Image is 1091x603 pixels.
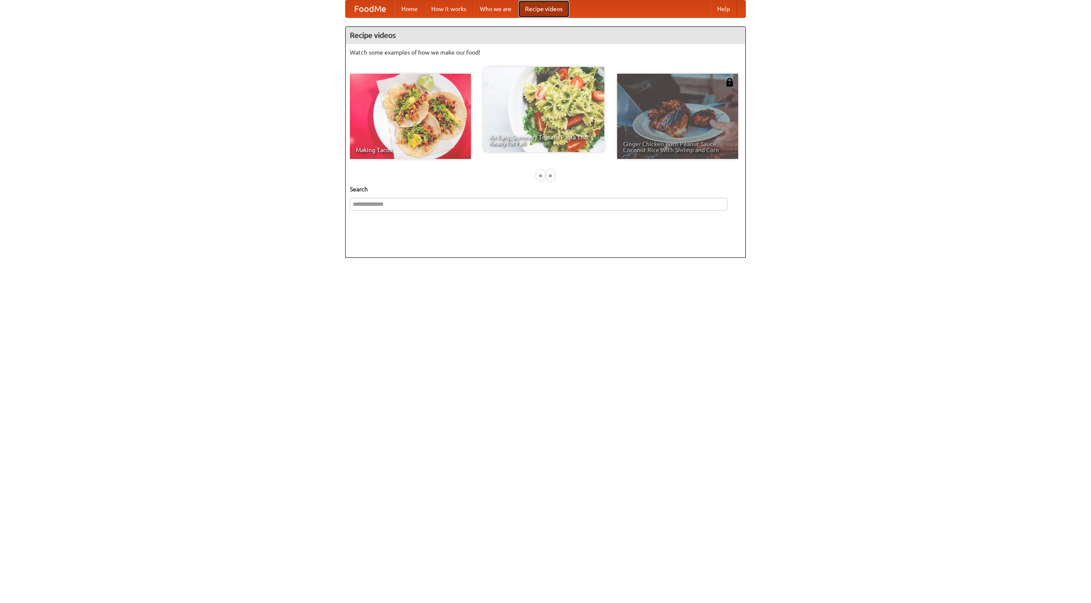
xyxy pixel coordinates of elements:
a: Home [395,0,424,17]
h5: Search [350,185,741,193]
a: An Easy, Summery Tomato Pasta That's Ready for Fall [483,67,604,152]
a: How it works [424,0,473,17]
img: 483408.png [725,78,734,87]
span: Making Tacos [356,147,465,153]
div: » [547,170,554,181]
a: Who we are [473,0,518,17]
a: FoodMe [346,0,395,17]
a: Help [710,0,737,17]
a: Making Tacos [350,74,471,159]
div: « [537,170,544,181]
h4: Recipe videos [346,27,745,44]
p: Watch some examples of how we make our food! [350,48,741,57]
span: An Easy, Summery Tomato Pasta That's Ready for Fall [489,134,598,146]
a: Recipe videos [518,0,569,17]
